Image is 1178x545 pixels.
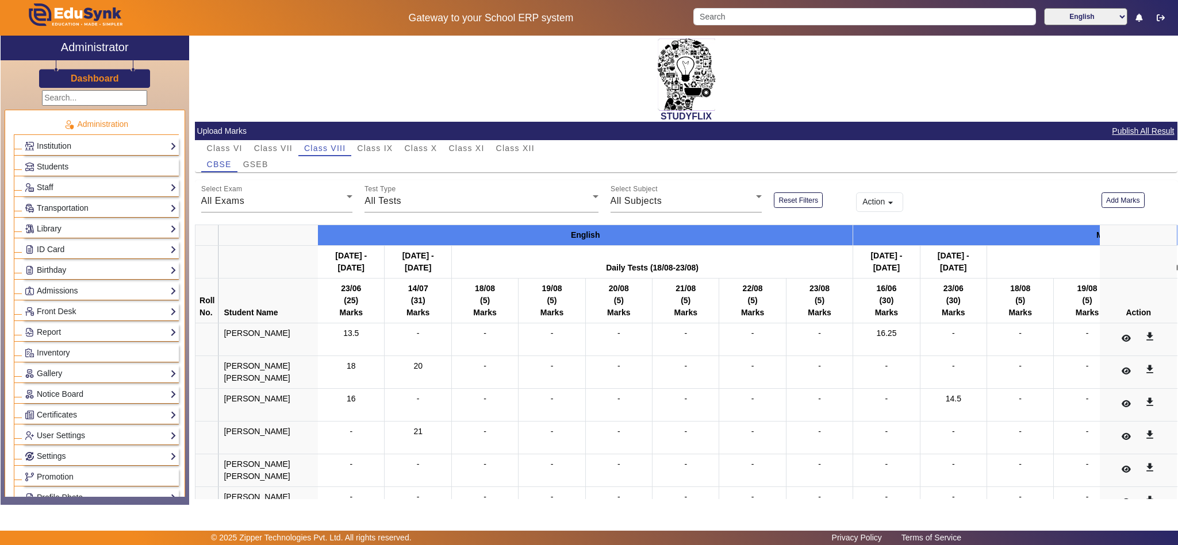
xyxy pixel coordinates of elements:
span: - [417,394,420,403]
span: - [1019,427,1022,436]
span: - [617,394,620,403]
span: - [751,328,754,338]
div: (30) [857,295,915,307]
button: Publish All Result [1111,124,1175,138]
span: CBSE [207,160,232,168]
th: [DATE] - [DATE] [853,246,920,279]
th: 18/08 [987,279,1054,323]
span: - [484,328,486,338]
th: 19/08 [519,279,585,323]
span: - [551,394,554,403]
p: © 2025 Zipper Technologies Pvt. Ltd. All rights reserved. [211,532,412,544]
mat-icon: get_app [1144,331,1156,342]
span: - [818,459,821,469]
span: - [417,459,420,469]
th: Roll No. [195,279,219,323]
th: Daily Tests (18/08-23/08) [451,246,853,279]
th: 23/06 [318,279,385,323]
span: - [484,427,486,436]
span: - [952,492,955,501]
th: [DATE] - [DATE] [920,246,987,279]
th: [DATE] - [DATE] [318,246,385,279]
h5: Gateway to your School ERP system [301,12,681,24]
span: - [551,328,554,338]
div: Marks [857,307,915,319]
span: 14.5 [946,394,961,403]
div: Marks [723,307,781,319]
span: - [1019,361,1022,370]
div: (5) [1058,295,1116,307]
div: Marks [322,307,380,319]
img: Administration.png [64,119,74,130]
mat-icon: get_app [1144,494,1156,506]
span: 16.25 [876,328,896,338]
div: (5) [723,295,781,307]
span: - [551,459,554,469]
input: Search... [42,90,147,106]
td: [PERSON_NAME] [220,389,319,422]
span: All Tests [364,196,401,206]
span: - [751,394,754,403]
span: - [684,361,687,370]
span: - [818,492,821,501]
span: - [952,427,955,436]
span: - [551,361,554,370]
img: 2da83ddf-6089-4dce-a9e2-416746467bdd [658,38,715,111]
span: - [751,492,754,501]
span: GSEB [243,160,268,168]
div: Marks [389,307,447,319]
div: Marks [991,307,1049,319]
span: - [1019,328,1022,338]
span: - [952,361,955,370]
span: - [617,427,620,436]
div: Marks [657,307,715,319]
a: Dashboard [70,72,120,84]
div: (5) [590,295,648,307]
span: All Exams [201,196,245,206]
span: - [484,459,486,469]
div: Marks [791,307,849,319]
h3: Dashboard [71,73,119,84]
span: - [751,459,754,469]
p: Administration [14,118,179,130]
th: 20/08 [585,279,652,323]
th: [DATE] - [DATE] [385,246,451,279]
th: 14/07 [385,279,451,323]
span: - [885,394,888,403]
span: Class X [404,144,437,152]
span: Students [37,162,68,171]
td: [PERSON_NAME] [220,487,319,520]
th: Action [1100,279,1177,323]
td: [PERSON_NAME] [220,323,319,356]
div: Marks [1058,307,1116,319]
span: - [417,328,420,338]
span: Promotion [37,472,74,481]
span: - [952,459,955,469]
h2: STUDYFLIX [195,111,1177,122]
img: Inventory.png [25,349,34,357]
mat-card-header: Upload Marks [195,122,1177,140]
span: - [684,427,687,436]
span: - [350,459,352,469]
th: 23/06 [920,279,987,323]
button: Add Marks [1102,192,1145,208]
span: - [1086,427,1089,436]
img: Students.png [25,163,34,171]
span: - [818,394,821,403]
a: Students [25,160,176,173]
div: Marks [456,307,514,319]
mat-icon: get_app [1144,396,1156,408]
span: - [1019,459,1022,469]
mat-icon: get_app [1144,462,1156,473]
mat-icon: arrow_drop_down [885,197,896,208]
span: - [617,361,620,370]
span: - [484,394,486,403]
span: - [1019,492,1022,501]
span: All Subjects [611,196,662,206]
div: (5) [657,295,715,307]
div: (5) [456,295,514,307]
span: - [350,492,352,501]
span: - [684,459,687,469]
span: - [551,492,554,501]
h2: Administrator [61,40,129,54]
